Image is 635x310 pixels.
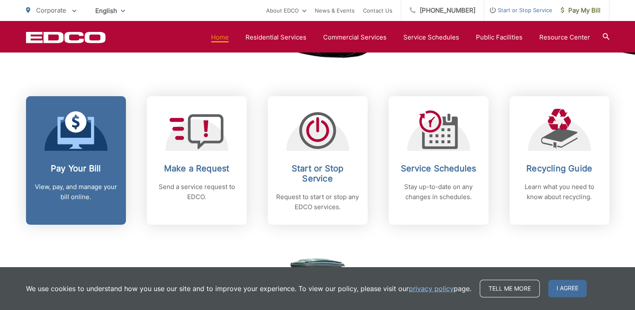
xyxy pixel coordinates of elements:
a: Pay Your Bill View, pay, and manage your bill online. [26,96,126,225]
a: Service Schedules [403,32,459,42]
span: Corporate [36,6,66,14]
a: Contact Us [363,5,392,16]
span: I agree [548,280,587,297]
a: News & Events [315,5,355,16]
h2: Service Schedules [397,163,480,173]
a: Make a Request Send a service request to EDCO. [147,96,247,225]
h2: Start or Stop Service [276,163,359,184]
h2: Pay Your Bill [34,163,118,173]
p: View, pay, and manage your bill online. [34,182,118,202]
a: Commercial Services [323,32,387,42]
a: Recycling Guide Learn what you need to know about recycling. [510,96,609,225]
span: English [89,3,131,18]
a: EDCD logo. Return to the homepage. [26,32,106,43]
p: Send a service request to EDCO. [155,182,238,202]
p: We use cookies to understand how you use our site and to improve your experience. To view our pol... [26,284,471,294]
a: privacy policy [409,284,454,294]
p: Request to start or stop any EDCO services. [276,192,359,212]
a: Tell me more [480,280,540,297]
a: Service Schedules Stay up-to-date on any changes in schedules. [389,96,489,225]
a: Public Facilities [476,32,523,42]
h2: Recycling Guide [518,163,601,173]
a: Residential Services [246,32,306,42]
a: Resource Center [539,32,590,42]
p: Stay up-to-date on any changes in schedules. [397,182,480,202]
a: About EDCO [266,5,306,16]
h2: Make a Request [155,163,238,173]
span: Pay My Bill [561,5,601,16]
a: Home [211,32,229,42]
p: Learn what you need to know about recycling. [518,182,601,202]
